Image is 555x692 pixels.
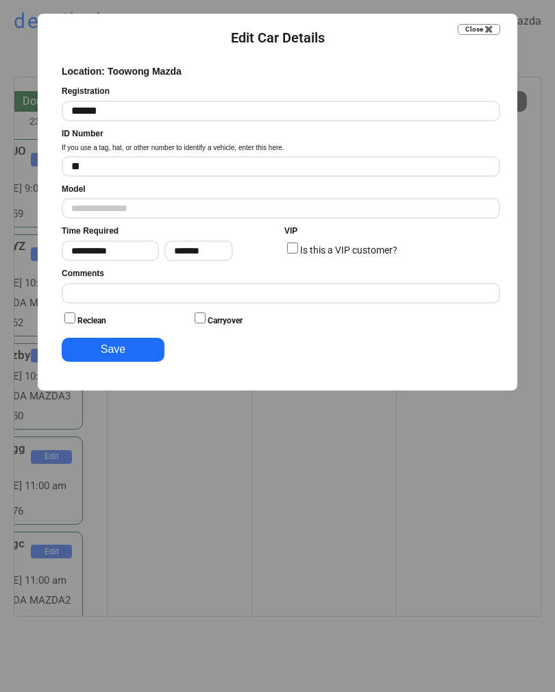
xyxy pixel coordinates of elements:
[62,128,103,140] div: ID Number
[62,268,104,280] div: Comments
[458,24,500,35] button: Close ✖️
[62,184,86,195] div: Model
[77,316,106,325] label: Reclean
[62,225,119,237] div: Time Required
[231,28,325,47] div: Edit Car Details
[208,316,243,325] label: Carryover
[62,338,164,362] button: Save
[300,245,397,256] label: Is this a VIP customer?
[62,65,182,79] div: Location: Toowong Mazda
[284,225,297,237] div: VIP
[62,86,110,97] div: Registration
[62,143,284,153] div: If you use a tag, hat, or other number to identify a vehicle, enter this here.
